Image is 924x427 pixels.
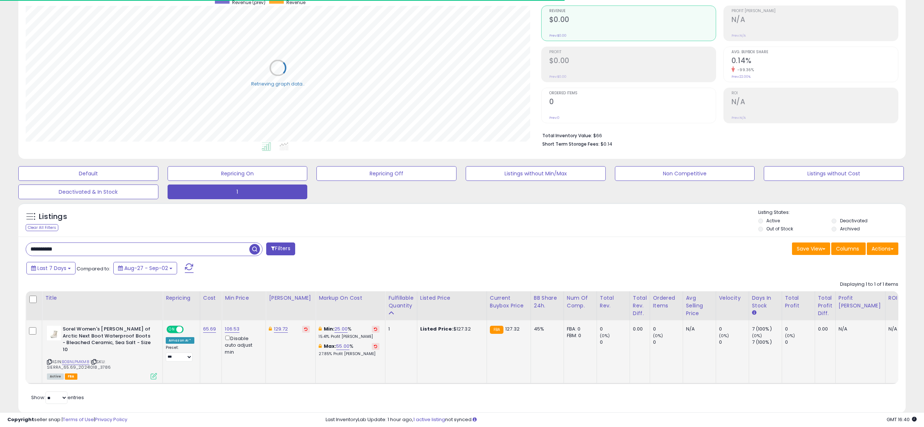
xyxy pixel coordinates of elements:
div: Total Profit Diff. [818,294,832,317]
span: 2025-09-10 16:40 GMT [887,416,917,423]
div: 0 [719,326,749,332]
a: 106.53 [225,325,239,333]
a: 1 active listing [413,416,445,423]
small: (0%) [752,333,762,339]
h2: N/A [731,15,898,25]
div: Min Price [225,294,263,302]
div: 0 [785,326,815,332]
label: Active [766,218,780,224]
div: Listed Price [420,294,484,302]
a: B0BNLPMKM8 [62,359,89,365]
small: (0%) [719,333,729,339]
div: 0.00 [633,326,644,332]
label: Out of Stock [766,226,793,232]
span: Revenue [549,9,716,13]
p: 27.85% Profit [PERSON_NAME] [319,351,379,357]
div: [PERSON_NAME] [269,294,312,302]
li: $66 [542,131,893,139]
div: Num of Comp. [567,294,594,310]
div: Ordered Items [653,294,680,310]
b: Sorel Women's [PERSON_NAME] of Arctic Next Boot Waterproof Boots - Bleached Ceramic, Sea Salt - S... [63,326,152,355]
div: ASIN: [47,326,157,379]
button: Non Competitive [615,166,755,181]
button: Listings without Cost [764,166,904,181]
button: Columns [831,242,866,255]
div: Repricing [166,294,197,302]
th: The percentage added to the cost of goods (COGS) that forms the calculator for Min & Max prices. [316,291,385,320]
span: Profit [549,50,716,54]
div: Retrieving graph data.. [251,80,305,87]
span: Columns [836,245,859,252]
div: Preset: [166,345,194,362]
div: Days In Stock [752,294,779,310]
div: Avg Selling Price [686,294,713,317]
img: 31k7ejqjW5L._SL40_.jpg [47,326,61,340]
a: 55.00 [336,343,349,350]
button: Listings without Min/Max [466,166,606,181]
small: -99.36% [735,67,754,73]
p: 15.41% Profit [PERSON_NAME] [319,334,379,339]
span: Compared to: [77,265,110,272]
button: Aug-27 - Sep-02 [113,262,177,274]
small: Days In Stock. [752,310,756,316]
span: ON [167,326,176,333]
h2: $0.00 [549,56,716,66]
div: N/A [839,326,880,332]
div: 0 [600,339,630,346]
b: Short Term Storage Fees: [542,141,599,147]
span: Avg. Buybox Share [731,50,898,54]
label: Deactivated [840,218,868,224]
strong: Copyright [7,416,34,423]
button: Repricing On [168,166,308,181]
b: Max: [324,343,337,350]
b: Min: [324,325,335,332]
b: Listed Price: [420,325,454,332]
div: 0.00 [818,326,830,332]
button: Last 7 Days [26,262,76,274]
span: Profit [PERSON_NAME] [731,9,898,13]
a: Terms of Use [63,416,94,423]
small: (0%) [600,333,610,339]
div: Amazon AI * [166,337,194,344]
label: Archived [840,226,860,232]
div: 7 (100%) [752,326,782,332]
span: | SKU: SIERRA_65.69_20241018_3786 [47,359,111,370]
span: Ordered Items [549,91,716,95]
button: Save View [792,242,830,255]
b: Total Inventory Value: [542,132,592,139]
div: $127.32 [420,326,481,332]
small: Prev: $0.00 [549,33,566,38]
span: $0.14 [601,140,612,147]
div: 7 (100%) [752,339,782,346]
button: 1 [168,185,308,199]
h2: $0.00 [549,15,716,25]
div: N/A [888,326,913,332]
div: 0 [785,339,815,346]
small: Prev: 0 [549,116,560,120]
button: Default [18,166,158,181]
small: Prev: 22.00% [731,74,751,79]
button: Actions [867,242,898,255]
div: Disable auto adjust min [225,334,260,355]
div: BB Share 24h. [534,294,561,310]
a: 65.69 [203,325,216,333]
span: All listings currently available for purchase on Amazon [47,373,64,380]
span: 127.32 [505,325,520,332]
span: ROI [731,91,898,95]
div: 0 [719,339,749,346]
button: Deactivated & In Stock [18,185,158,199]
div: Last InventoryLab Update: 1 hour ago, not synced. [326,416,917,423]
p: Listing States: [758,209,906,216]
small: (0%) [653,333,663,339]
span: Aug-27 - Sep-02 [124,264,168,272]
small: (0%) [785,333,795,339]
span: OFF [183,326,194,333]
div: ROI [888,294,915,302]
div: Markup on Cost [319,294,382,302]
span: Show: entries [31,394,84,401]
div: Profit [PERSON_NAME] [839,294,882,310]
div: Velocity [719,294,746,302]
h2: N/A [731,98,898,107]
button: Repricing Off [316,166,456,181]
div: seller snap | | [7,416,127,423]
